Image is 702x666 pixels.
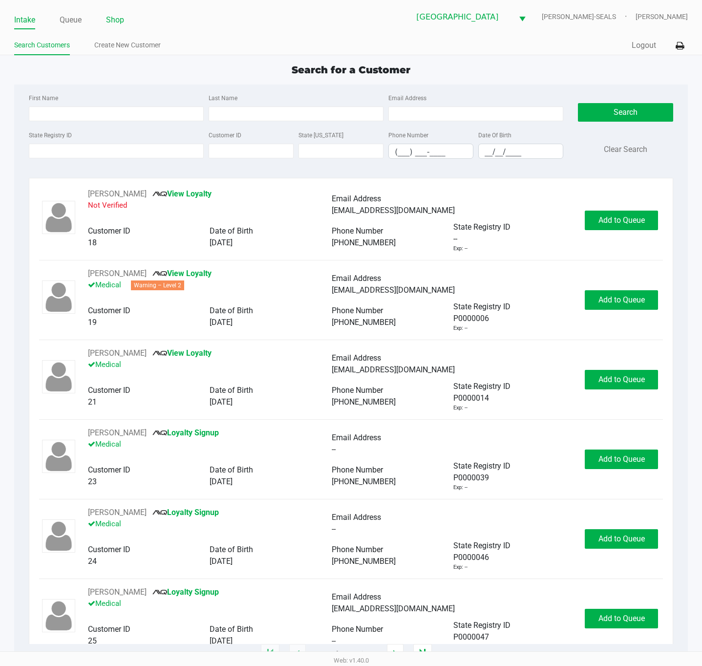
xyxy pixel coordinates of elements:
span: State Registry ID [453,222,511,232]
button: Add to Queue [585,370,658,389]
div: Exp: -- [453,484,468,492]
span: [EMAIL_ADDRESS][DOMAIN_NAME] [332,604,455,613]
span: [DATE] [210,318,233,327]
span: Date of Birth [210,624,253,634]
span: Add to Queue [598,375,645,384]
span: State Registry ID [453,382,511,391]
span: Date of Birth [210,465,253,474]
span: Add to Queue [598,215,645,225]
span: State Registry ID [453,461,511,471]
span: -- [332,445,336,454]
button: See customer info [88,586,147,598]
button: See customer info [88,188,147,200]
span: Add to Queue [598,614,645,623]
span: Add to Queue [598,454,645,464]
app-submit-button: Previous [289,644,306,664]
app-submit-button: Move to last page [413,644,432,664]
span: Add to Queue [598,534,645,543]
span: Customer ID [88,545,130,554]
button: See customer info [88,507,147,518]
label: State [US_STATE] [298,131,343,140]
span: [PHONE_NUMBER] [332,477,396,486]
span: Email Address [332,353,381,363]
label: Date Of Birth [478,131,511,140]
a: View Loyalty [152,348,212,358]
span: Customer ID [88,624,130,634]
span: Customer ID [88,226,130,236]
span: [DATE] [210,238,233,247]
a: View Loyalty [152,269,212,278]
p: Medical [88,359,332,373]
button: Add to Queue [585,211,658,230]
span: P0000039 [453,472,489,484]
span: Customer ID [88,386,130,395]
span: [EMAIL_ADDRESS][DOMAIN_NAME] [332,206,455,215]
button: See customer info [88,427,147,439]
a: Loyalty Signup [152,428,219,437]
span: Email Address [332,513,381,522]
span: -- [332,524,336,534]
span: State Registry ID [453,302,511,311]
span: -- [332,636,336,645]
div: Exp: -- [453,643,468,651]
span: [DATE] [210,477,233,486]
button: See customer info [88,347,147,359]
a: Loyalty Signup [152,508,219,517]
span: [PHONE_NUMBER] [332,557,396,566]
a: Shop [106,13,124,27]
span: State Registry ID [453,541,511,550]
label: Customer ID [209,131,241,140]
span: 1 - 20 of 895892 items [316,649,377,659]
span: State Registry ID [453,621,511,630]
p: Not Verified [88,200,332,214]
label: Last Name [209,94,237,103]
span: 25 [88,636,97,645]
a: Queue [60,13,82,27]
button: Logout [632,40,656,51]
span: Phone Number [332,624,383,634]
span: Search for a Customer [292,64,410,76]
span: Add to Queue [598,295,645,304]
input: Format: MM/DD/YYYY [479,144,563,159]
a: Loyalty Signup [152,587,219,597]
p: Medical [88,439,332,452]
button: Add to Queue [585,290,658,310]
span: Phone Number [332,545,383,554]
p: Medical [88,279,332,293]
a: View Loyalty [152,189,212,198]
span: P0000014 [453,392,489,404]
div: Exp: -- [453,324,468,333]
span: [PERSON_NAME] [636,12,688,22]
span: [DATE] [210,557,233,566]
app-submit-button: Move to first page [261,644,279,664]
span: Phone Number [332,226,383,236]
span: Phone Number [332,306,383,315]
span: P0000046 [453,552,489,563]
span: P0000047 [453,631,489,643]
span: Customer ID [88,306,130,315]
span: [PHONE_NUMBER] [332,397,396,407]
span: P0000006 [453,313,489,324]
button: Add to Queue [585,609,658,628]
button: Add to Queue [585,529,658,549]
label: State Registry ID [29,131,72,140]
a: Intake [14,13,35,27]
p: Medical [88,518,332,532]
span: Warning – Level 2 [131,280,184,290]
span: 21 [88,397,97,407]
button: Add to Queue [585,450,658,469]
app-submit-button: Next [387,644,404,664]
button: Select [513,5,532,28]
label: Email Address [388,94,426,103]
kendo-maskedtextbox: Format: (999) 999-9999 [388,144,473,159]
span: -- [453,233,457,245]
span: [EMAIL_ADDRESS][DOMAIN_NAME] [332,285,455,295]
span: 18 [88,238,97,247]
span: 19 [88,318,97,327]
div: Exp: -- [453,245,468,253]
a: Create New Customer [94,39,161,51]
span: Date of Birth [210,386,253,395]
span: [DATE] [210,636,233,645]
button: See customer info [88,268,147,279]
span: Email Address [332,433,381,442]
